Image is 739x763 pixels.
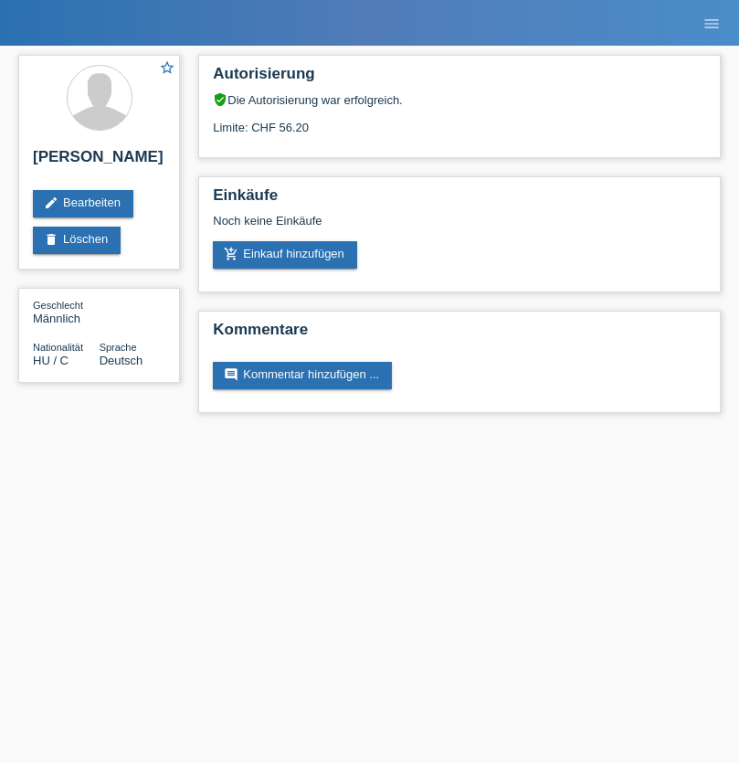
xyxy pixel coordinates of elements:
[100,354,143,367] span: Deutsch
[213,241,357,269] a: add_shopping_cartEinkauf hinzufügen
[213,92,706,107] div: Die Autorisierung war erfolgreich.
[33,298,100,325] div: Männlich
[213,107,706,134] div: Limite: CHF 56.20
[100,342,137,353] span: Sprache
[213,321,706,348] h2: Kommentare
[33,342,83,353] span: Nationalität
[702,15,721,33] i: menu
[213,65,706,92] h2: Autorisierung
[693,17,730,28] a: menu
[33,227,121,254] a: deleteLöschen
[213,186,706,214] h2: Einkäufe
[224,367,238,382] i: comment
[33,300,83,311] span: Geschlecht
[33,354,69,367] span: Ungarn / C / 25.05.2021
[33,190,133,217] a: editBearbeiten
[213,362,392,389] a: commentKommentar hinzufügen ...
[213,92,227,107] i: verified_user
[33,148,165,175] h2: [PERSON_NAME]
[224,247,238,261] i: add_shopping_cart
[159,59,175,79] a: star_border
[44,232,58,247] i: delete
[44,196,58,210] i: edit
[159,59,175,76] i: star_border
[213,214,706,241] div: Noch keine Einkäufe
